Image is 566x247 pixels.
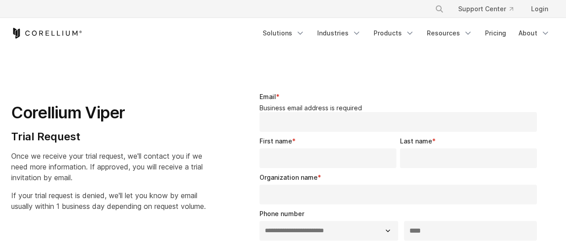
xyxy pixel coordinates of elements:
a: Products [368,25,420,41]
a: Resources [421,25,478,41]
h1: Corellium Viper [11,103,206,123]
div: Navigation Menu [424,1,555,17]
a: Login [524,1,555,17]
span: If your trial request is denied, we'll let you know by email usually within 1 business day depend... [11,191,206,211]
a: About [513,25,555,41]
a: Corellium Home [11,28,82,39]
span: First name [260,137,292,145]
span: Organization name [260,173,318,181]
h4: Trial Request [11,130,206,143]
span: Once we receive your trial request, we'll contact you if we need more information. If approved, y... [11,152,203,182]
a: Solutions [257,25,310,41]
div: Navigation Menu [257,25,555,41]
span: Last name [400,137,432,145]
button: Search [431,1,447,17]
legend: Business email address is required [260,104,541,112]
a: Support Center [451,1,520,17]
span: Email [260,93,276,100]
a: Industries [312,25,366,41]
a: Pricing [480,25,511,41]
span: Phone number [260,210,304,217]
